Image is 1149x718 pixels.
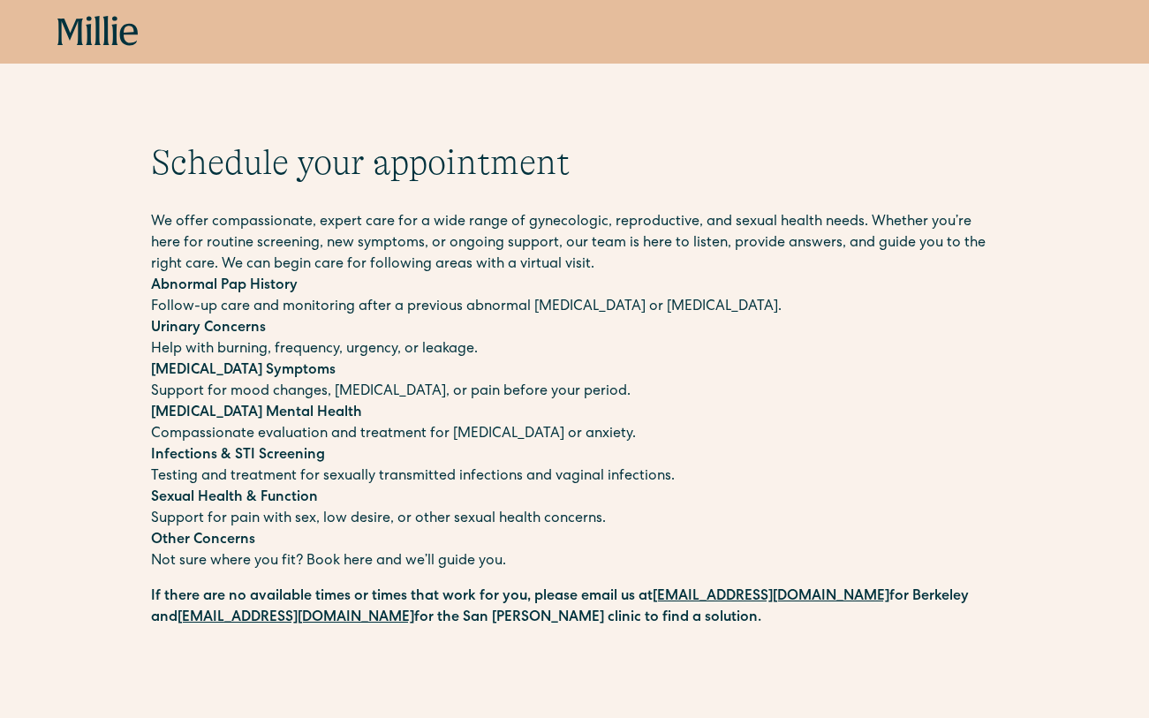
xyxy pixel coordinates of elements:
[151,212,999,276] p: We offer compassionate, expert care for a wide range of gynecologic, reproductive, and sexual hea...
[151,491,318,505] strong: Sexual Health & Function
[151,533,255,548] strong: Other Concerns
[414,611,761,625] strong: for the San [PERSON_NAME] clinic to find a solution.
[151,445,999,487] p: Testing and treatment for sexually transmitted infections and vaginal infections.
[151,279,298,293] strong: Abnormal Pap History
[151,276,999,318] p: Follow-up care and monitoring after a previous abnormal [MEDICAL_DATA] or [MEDICAL_DATA].
[178,611,414,625] a: [EMAIL_ADDRESS][DOMAIN_NAME]
[151,403,999,445] p: Compassionate evaluation and treatment for [MEDICAL_DATA] or anxiety.
[653,590,889,604] a: [EMAIL_ADDRESS][DOMAIN_NAME]
[151,590,653,604] strong: If there are no available times or times that work for you, please email us at
[151,364,336,378] strong: [MEDICAL_DATA] Symptoms
[151,318,999,360] p: Help with burning, frequency, urgency, or leakage.
[151,406,362,420] strong: [MEDICAL_DATA] Mental Health
[151,141,999,184] h1: Schedule your appointment
[151,449,325,463] strong: Infections & STI Screening
[151,360,999,403] p: Support for mood changes, [MEDICAL_DATA], or pain before your period.
[151,530,999,572] p: Not sure where you fit? Book here and we’ll guide you.
[151,321,266,336] strong: Urinary Concerns
[151,487,999,530] p: Support for pain with sex, low desire, or other sexual health concerns.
